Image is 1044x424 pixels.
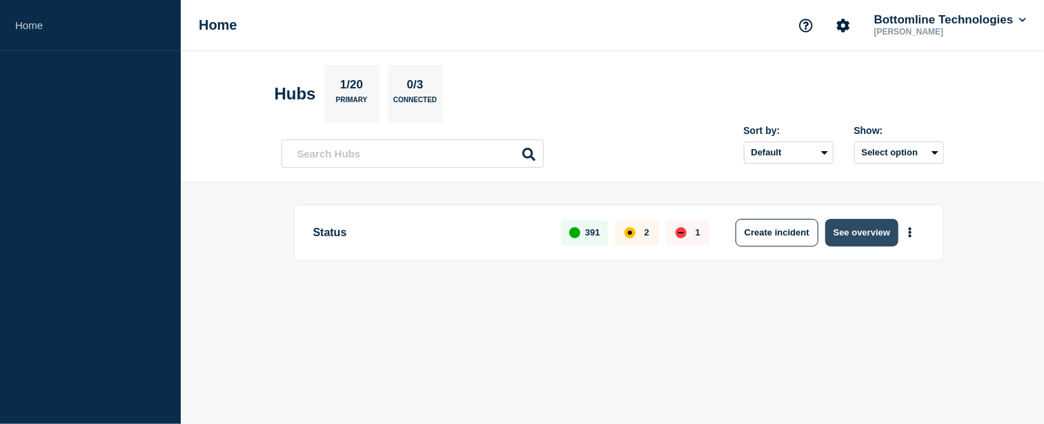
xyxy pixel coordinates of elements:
p: [PERSON_NAME] [871,27,1015,37]
p: 1/20 [335,78,368,96]
div: down [676,227,687,238]
input: Search Hubs [282,139,544,168]
button: Select option [854,142,944,164]
button: Support [791,11,820,40]
h2: Hubs [275,84,316,104]
h1: Home [199,17,237,33]
p: 0/3 [402,78,429,96]
button: Account settings [829,11,858,40]
select: Sort by [744,142,834,164]
button: More actions [901,220,919,245]
button: Create incident [736,219,818,247]
p: Primary [336,96,368,110]
p: 391 [585,227,600,238]
p: Status [313,219,546,247]
div: Sort by: [744,125,834,136]
div: affected [624,227,636,238]
p: Connected [393,96,437,110]
button: Bottomline Technologies [871,13,1029,27]
div: up [569,227,580,238]
p: 2 [644,227,649,238]
button: See overview [825,219,898,247]
p: 1 [696,227,700,238]
div: Show: [854,125,944,136]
